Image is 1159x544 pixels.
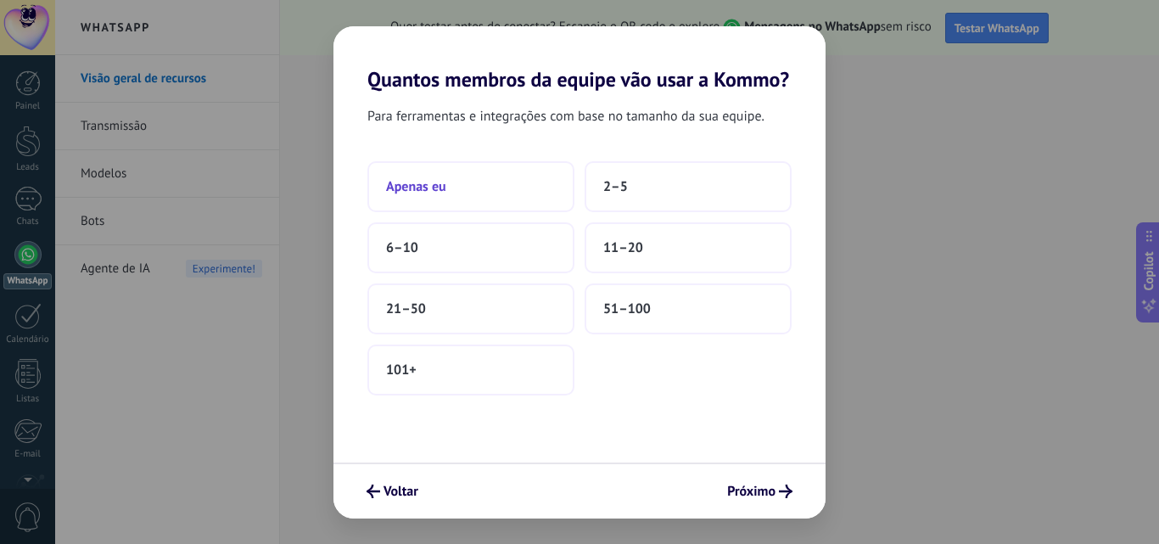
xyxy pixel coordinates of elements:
[727,485,775,497] span: Próximo
[333,26,826,92] h2: Quantos membros da equipe vão usar a Kommo?
[585,283,792,334] button: 51–100
[367,283,574,334] button: 21–50
[719,477,800,506] button: Próximo
[386,300,426,317] span: 21–50
[386,178,446,195] span: Apenas eu
[384,485,418,497] span: Voltar
[603,239,643,256] span: 11–20
[367,105,764,127] span: Para ferramentas e integrações com base no tamanho da sua equipe.
[367,222,574,273] button: 6–10
[603,178,628,195] span: 2–5
[603,300,651,317] span: 51–100
[585,222,792,273] button: 11–20
[367,345,574,395] button: 101+
[367,161,574,212] button: Apenas eu
[386,362,417,379] span: 101+
[359,477,426,506] button: Voltar
[386,239,418,256] span: 6–10
[585,161,792,212] button: 2–5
